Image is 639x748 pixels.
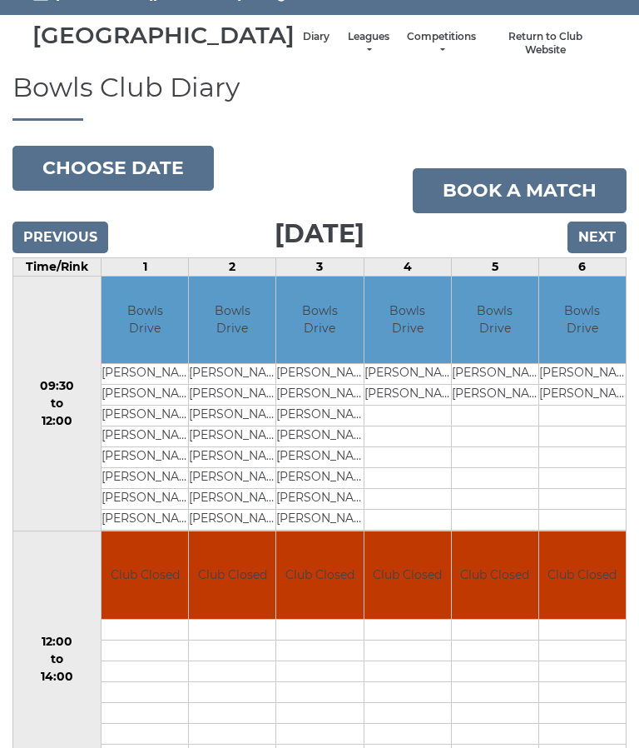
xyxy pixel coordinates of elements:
[364,277,451,364] td: Bowls Drive
[276,489,363,510] td: [PERSON_NAME]
[276,364,363,385] td: [PERSON_NAME]
[407,30,476,57] a: Competitions
[346,30,390,57] a: Leagues
[102,257,189,276] td: 1
[102,489,188,510] td: [PERSON_NAME]
[12,146,214,191] button: Choose date
[493,30,598,57] a: Return to Club Website
[276,426,363,447] td: [PERSON_NAME]
[413,168,627,213] a: Book a match
[189,364,275,385] td: [PERSON_NAME]
[276,468,363,489] td: [PERSON_NAME]
[452,385,538,406] td: [PERSON_NAME]
[189,531,275,619] td: Club Closed
[189,406,275,426] td: [PERSON_NAME]
[452,364,538,385] td: [PERSON_NAME]
[364,531,451,619] td: Club Closed
[32,22,295,48] div: [GEOGRAPHIC_DATA]
[189,510,275,531] td: [PERSON_NAME]
[189,385,275,406] td: [PERSON_NAME]
[364,385,451,406] td: [PERSON_NAME]
[276,257,364,276] td: 3
[276,385,363,406] td: [PERSON_NAME]
[539,364,626,385] td: [PERSON_NAME]
[303,30,329,44] a: Diary
[539,277,626,364] td: Bowls Drive
[567,222,627,253] input: Next
[452,277,538,364] td: Bowls Drive
[189,489,275,510] td: [PERSON_NAME]
[189,426,275,447] td: [PERSON_NAME]
[102,406,188,426] td: [PERSON_NAME]
[102,468,188,489] td: [PERSON_NAME]
[189,468,275,489] td: [PERSON_NAME]
[12,222,108,253] input: Previous
[452,531,538,619] td: Club Closed
[276,406,363,426] td: [PERSON_NAME]
[539,385,626,406] td: [PERSON_NAME]
[276,531,363,619] td: Club Closed
[364,364,451,385] td: [PERSON_NAME]
[102,426,188,447] td: [PERSON_NAME]
[189,257,276,276] td: 2
[276,510,363,531] td: [PERSON_NAME]
[102,364,188,385] td: [PERSON_NAME]
[189,447,275,468] td: [PERSON_NAME]
[102,385,188,406] td: [PERSON_NAME]
[451,257,538,276] td: 5
[539,531,626,619] td: Club Closed
[12,72,627,121] h1: Bowls Club Diary
[276,447,363,468] td: [PERSON_NAME]
[102,531,188,619] td: Club Closed
[13,276,102,531] td: 09:30 to 12:00
[102,447,188,468] td: [PERSON_NAME]
[538,257,626,276] td: 6
[276,277,363,364] td: Bowls Drive
[189,277,275,364] td: Bowls Drive
[364,257,451,276] td: 4
[102,510,188,531] td: [PERSON_NAME]
[13,257,102,276] td: Time/Rink
[102,277,188,364] td: Bowls Drive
